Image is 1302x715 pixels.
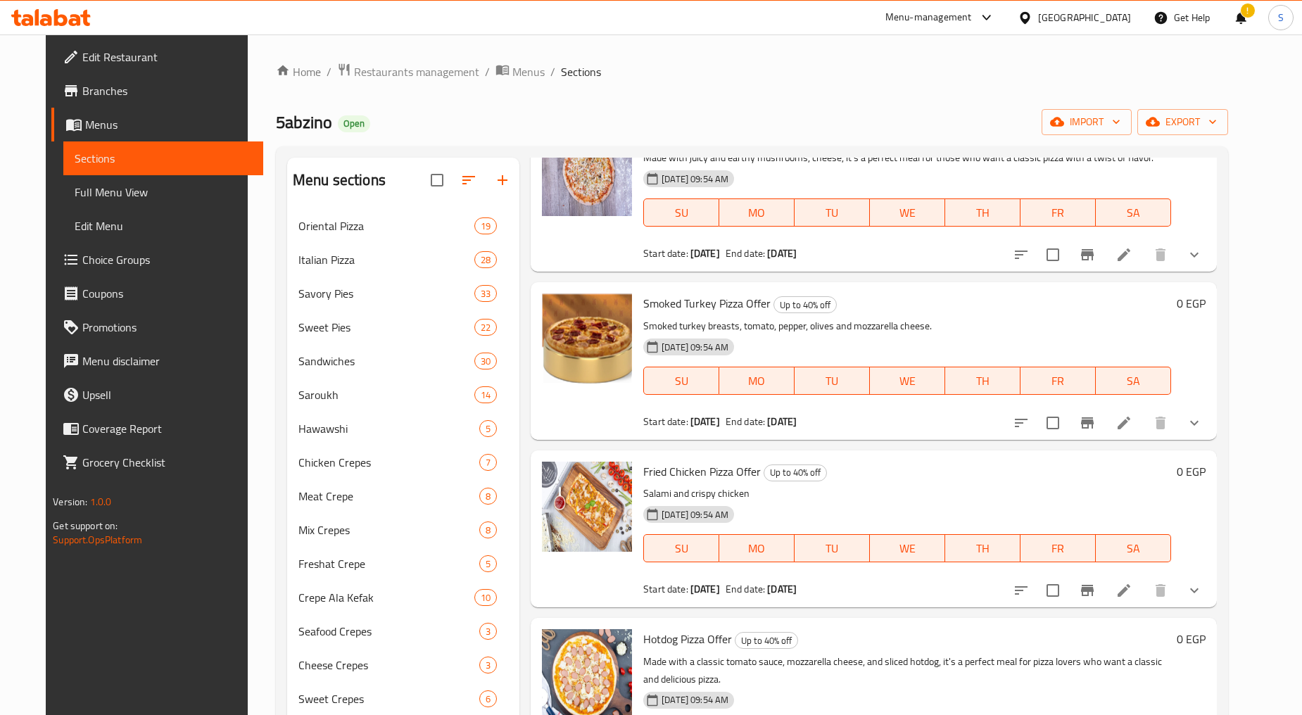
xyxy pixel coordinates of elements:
[474,319,497,336] div: items
[1278,10,1284,25] span: S
[298,420,479,437] span: Hawawshi
[1186,246,1203,263] svg: Show Choices
[452,163,486,197] span: Sort sections
[1144,574,1177,607] button: delete
[643,461,761,482] span: Fried Chicken Pizza Offer
[719,367,795,395] button: MO
[643,367,719,395] button: SU
[480,557,496,571] span: 5
[1020,534,1096,562] button: FR
[53,517,118,535] span: Get support on:
[643,628,732,650] span: Hotdog Pizza Offer
[1137,109,1228,135] button: export
[764,464,826,481] span: Up to 40% off
[656,341,734,354] span: [DATE] 09:54 AM
[475,355,496,368] span: 30
[298,454,479,471] span: Chicken Crepes
[82,386,252,403] span: Upsell
[53,493,87,511] span: Version:
[298,285,474,302] div: Savory Pies
[1038,408,1068,438] span: Select to update
[1101,371,1165,391] span: SA
[1186,415,1203,431] svg: Show Choices
[474,386,497,403] div: items
[495,63,545,81] a: Menus
[656,172,734,186] span: [DATE] 09:54 AM
[298,589,474,606] div: Crepe Ala Kefak
[475,388,496,402] span: 14
[293,170,386,191] h2: Menu sections
[643,653,1171,688] p: Made with a classic tomato sauce, mozzarella cheese, and sliced hotdog, it's a perfect meal for p...
[475,287,496,300] span: 33
[1177,462,1206,481] h6: 0 EGP
[951,203,1015,223] span: TH
[298,319,474,336] div: Sweet Pies
[82,82,252,99] span: Branches
[1186,582,1203,599] svg: Show Choices
[1177,238,1211,272] button: show more
[480,490,496,503] span: 8
[480,456,496,469] span: 7
[1096,198,1171,227] button: SA
[1144,406,1177,440] button: delete
[51,108,263,141] a: Menus
[1115,582,1132,599] a: Edit menu item
[1020,198,1096,227] button: FR
[945,367,1020,395] button: TH
[945,534,1020,562] button: TH
[1020,367,1096,395] button: FR
[542,293,632,384] img: Smoked Turkey Pizza Offer
[1038,240,1068,270] span: Select to update
[298,623,479,640] span: Seafood Crepes
[51,310,263,344] a: Promotions
[475,321,496,334] span: 22
[82,353,252,369] span: Menu disclaimer
[480,625,496,638] span: 3
[298,386,474,403] span: Saroukh
[474,353,497,369] div: items
[951,371,1015,391] span: TH
[650,203,714,223] span: SU
[800,538,864,559] span: TU
[800,371,864,391] span: TU
[287,378,519,412] div: Saroukh14
[726,412,765,431] span: End date:
[287,614,519,648] div: Seafood Crepes3
[542,462,632,552] img: Fried Chicken Pizza Offer
[480,524,496,537] span: 8
[1101,538,1165,559] span: SA
[725,203,789,223] span: MO
[773,296,837,313] div: Up to 40% off
[298,251,474,268] div: Italian Pizza
[561,63,601,80] span: Sections
[1177,293,1206,313] h6: 0 EGP
[51,344,263,378] a: Menu disclaimer
[795,198,870,227] button: TU
[298,555,479,572] span: Freshat Crepe
[764,464,827,481] div: Up to 40% off
[51,277,263,310] a: Coupons
[512,63,545,80] span: Menus
[876,203,940,223] span: WE
[1026,203,1090,223] span: FR
[876,371,940,391] span: WE
[276,63,321,80] a: Home
[63,175,263,209] a: Full Menu View
[1144,238,1177,272] button: delete
[795,534,870,562] button: TU
[474,217,497,234] div: items
[725,538,789,559] span: MO
[82,454,252,471] span: Grocery Checklist
[643,317,1171,335] p: Smoked turkey breasts, tomato, pepper, olives and mozzarella cheese.
[63,209,263,243] a: Edit Menu
[298,521,479,538] span: Mix Crepes
[298,217,474,234] div: Oriental Pizza
[51,445,263,479] a: Grocery Checklist
[63,141,263,175] a: Sections
[1038,10,1131,25] div: [GEOGRAPHIC_DATA]
[1004,574,1038,607] button: sort-choices
[82,251,252,268] span: Choice Groups
[475,220,496,233] span: 19
[338,115,370,132] div: Open
[774,297,836,313] span: Up to 40% off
